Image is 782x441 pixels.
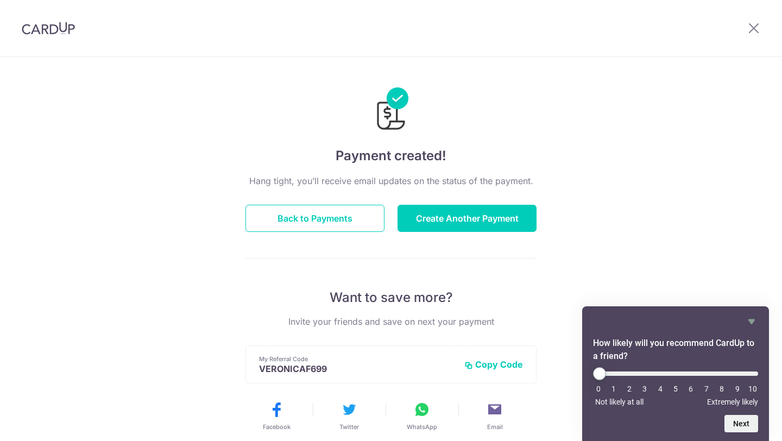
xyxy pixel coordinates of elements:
[747,385,758,393] li: 10
[593,315,758,432] div: How likely will you recommend CardUp to a friend? Select an option from 0 to 10, with 0 being Not...
[463,401,527,431] button: Email
[624,385,635,393] li: 2
[244,401,308,431] button: Facebook
[655,385,666,393] li: 4
[724,415,758,432] button: Next question
[487,423,503,431] span: Email
[317,401,381,431] button: Twitter
[245,289,537,306] p: Want to save more?
[670,385,681,393] li: 5
[639,385,650,393] li: 3
[245,205,384,232] button: Back to Payments
[707,398,758,406] span: Extremely likely
[398,205,537,232] button: Create Another Payment
[593,337,758,363] h2: How likely will you recommend CardUp to a friend? Select an option from 0 to 10, with 0 being Not...
[390,401,454,431] button: WhatsApp
[245,146,537,166] h4: Payment created!
[22,22,75,35] img: CardUp
[259,363,456,374] p: VERONICAF699
[593,385,604,393] li: 0
[407,423,437,431] span: WhatsApp
[593,367,758,406] div: How likely will you recommend CardUp to a friend? Select an option from 0 to 10, with 0 being Not...
[245,174,537,187] p: Hang tight, you’ll receive email updates on the status of the payment.
[339,423,359,431] span: Twitter
[245,315,537,328] p: Invite your friends and save on next your payment
[716,385,727,393] li: 8
[259,355,456,363] p: My Referral Code
[701,385,712,393] li: 7
[374,87,408,133] img: Payments
[595,398,644,406] span: Not likely at all
[608,385,619,393] li: 1
[263,423,291,431] span: Facebook
[464,359,523,370] button: Copy Code
[745,315,758,328] button: Hide survey
[732,385,743,393] li: 9
[685,385,696,393] li: 6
